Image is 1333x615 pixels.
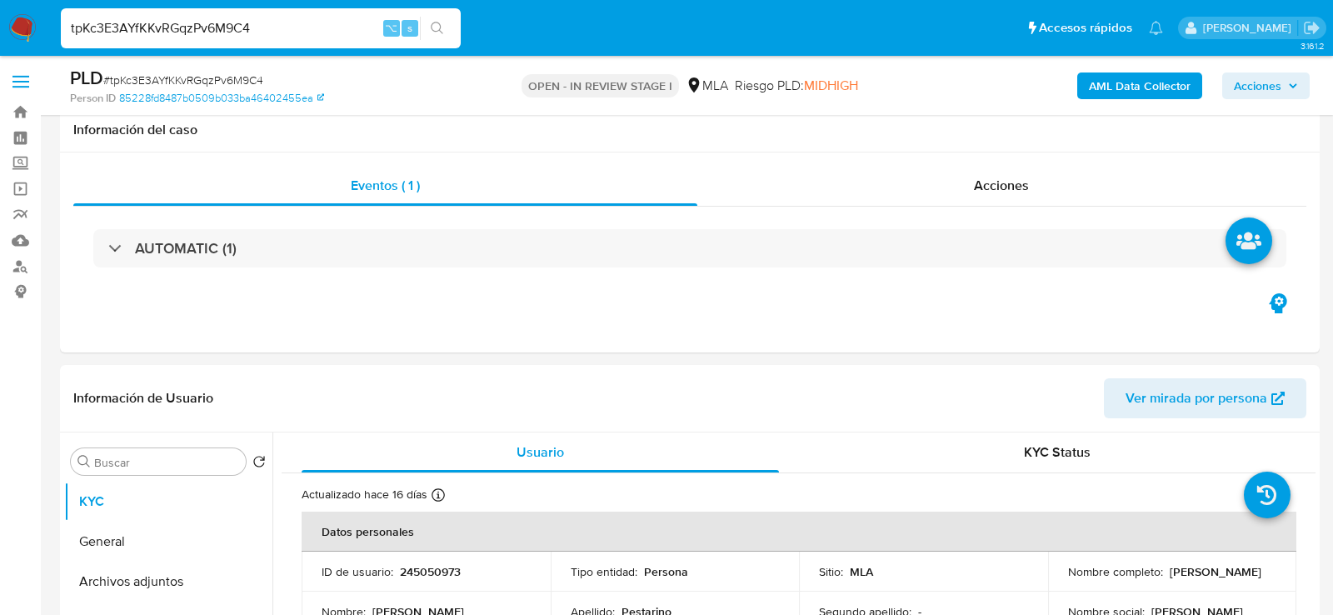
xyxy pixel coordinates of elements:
a: Notificaciones [1149,21,1163,35]
button: Acciones [1222,72,1310,99]
div: MLA [686,77,728,95]
button: General [64,522,272,562]
span: MIDHIGH [804,76,858,95]
a: Salir [1303,19,1321,37]
p: Tipo entidad : [571,564,637,579]
th: Datos personales [302,512,1296,552]
button: Volver al orden por defecto [252,455,266,473]
button: Ver mirada por persona [1104,378,1306,418]
span: Riesgo PLD: [735,77,858,95]
p: lourdes.morinigo@mercadolibre.com [1203,20,1297,36]
span: Usuario [517,442,564,462]
span: Acciones [1234,72,1281,99]
input: Buscar usuario o caso... [61,17,461,39]
p: Persona [644,564,688,579]
p: OPEN - IN REVIEW STAGE I [522,74,679,97]
span: Ver mirada por persona [1126,378,1267,418]
h1: Información del caso [73,122,1306,138]
span: KYC Status [1024,442,1091,462]
p: Actualizado hace 16 días [302,487,427,502]
button: Buscar [77,455,91,468]
button: search-icon [420,17,454,40]
p: ID de usuario : [322,564,393,579]
button: KYC [64,482,272,522]
p: Sitio : [819,564,843,579]
span: Eventos ( 1 ) [351,176,420,195]
b: Person ID [70,91,116,106]
p: Nombre completo : [1068,564,1163,579]
input: Buscar [94,455,239,470]
span: ⌥ [385,20,397,36]
b: AML Data Collector [1089,72,1191,99]
a: 85228fd8487b0509b033ba46402455ea [119,91,324,106]
h3: AUTOMATIC (1) [135,239,237,257]
button: Archivos adjuntos [64,562,272,602]
div: AUTOMATIC (1) [93,229,1286,267]
span: Acciones [974,176,1029,195]
p: MLA [850,564,873,579]
p: 245050973 [400,564,461,579]
p: [PERSON_NAME] [1170,564,1261,579]
h1: Información de Usuario [73,390,213,407]
button: AML Data Collector [1077,72,1202,99]
b: PLD [70,64,103,91]
span: # tpKc3E3AYfKKvRGqzPv6M9C4 [103,72,263,88]
span: Accesos rápidos [1039,19,1132,37]
span: s [407,20,412,36]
